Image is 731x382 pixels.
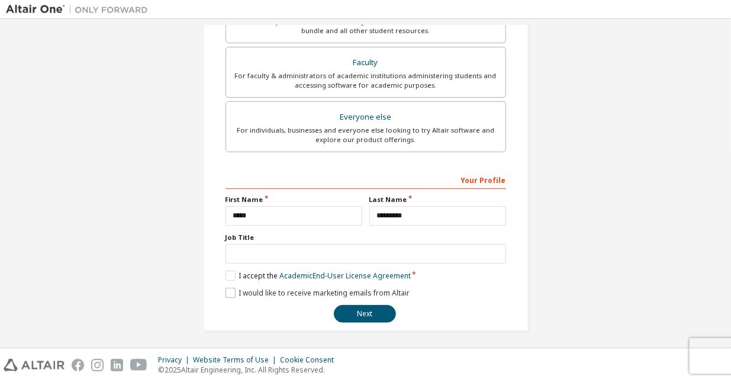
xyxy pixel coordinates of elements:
[158,365,341,375] p: © 2025 Altair Engineering, Inc. All Rights Reserved.
[369,195,506,204] label: Last Name
[193,355,280,365] div: Website Terms of Use
[233,109,498,126] div: Everyone else
[233,54,498,71] div: Faculty
[226,170,506,189] div: Your Profile
[226,233,506,242] label: Job Title
[233,126,498,145] div: For individuals, businesses and everyone else looking to try Altair software and explore our prod...
[6,4,154,15] img: Altair One
[91,359,104,371] img: instagram.svg
[130,359,147,371] img: youtube.svg
[334,305,396,323] button: Next
[226,288,410,298] label: I would like to receive marketing emails from Altair
[72,359,84,371] img: facebook.svg
[233,17,498,36] div: For currently enrolled students looking to access the free Altair Student Edition bundle and all ...
[111,359,123,371] img: linkedin.svg
[158,355,193,365] div: Privacy
[280,355,341,365] div: Cookie Consent
[4,359,65,371] img: altair_logo.svg
[233,71,498,90] div: For faculty & administrators of academic institutions administering students and accessing softwa...
[226,195,362,204] label: First Name
[279,271,411,281] a: Academic End-User License Agreement
[226,271,411,281] label: I accept the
